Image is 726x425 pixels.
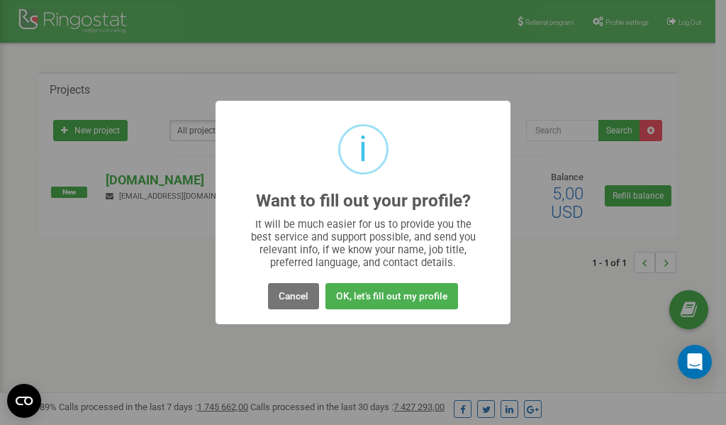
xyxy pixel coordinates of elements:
div: Open Intercom Messenger [678,345,712,379]
div: i [359,126,367,172]
div: It will be much easier for us to provide you the best service and support possible, and send you ... [244,218,483,269]
button: Cancel [268,283,319,309]
button: OK, let's fill out my profile [325,283,458,309]
button: Open CMP widget [7,384,41,418]
h2: Want to fill out your profile? [256,192,471,211]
